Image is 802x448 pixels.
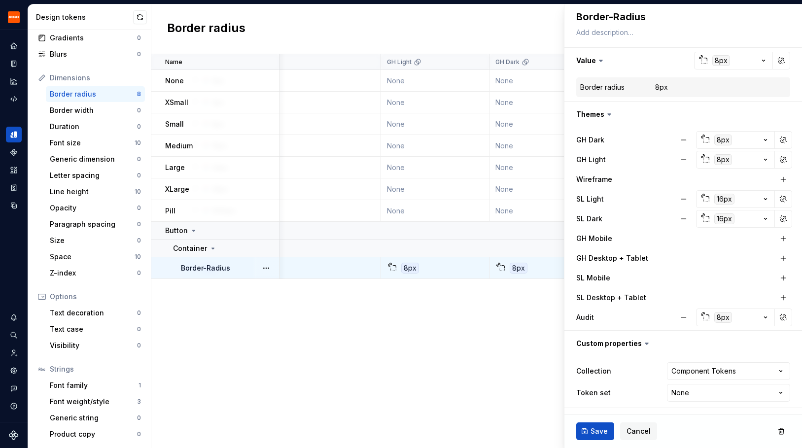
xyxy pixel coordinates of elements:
a: Design tokens [6,127,22,142]
div: 8 [137,90,141,98]
a: Home [6,38,22,54]
a: Documentation [6,56,22,71]
a: Line height10 [46,184,145,200]
div: 1 [139,381,141,389]
div: 0 [137,172,141,179]
div: Border width [50,105,137,115]
a: Settings [6,363,22,379]
p: Name [165,58,182,66]
button: 16px [696,190,775,208]
label: GH Dark [576,135,604,145]
div: Gradients [50,33,137,43]
label: GH Light [576,155,606,165]
td: None [489,178,598,200]
a: Product copy0 [46,426,145,442]
div: Paragraph spacing [50,219,137,229]
a: Data sources [6,198,22,213]
div: Text case [50,324,137,334]
a: Space10 [46,249,145,265]
div: Letter spacing [50,171,137,180]
button: Search ⌘K [6,327,22,343]
label: GH Mobile [576,234,612,243]
a: Text decoration0 [46,305,145,321]
div: 8px [714,312,732,323]
textarea: Border-Radius [574,8,788,26]
div: Analytics [6,73,22,89]
a: Visibility0 [46,338,145,353]
div: Assets [6,162,22,178]
button: Cancel [620,422,657,440]
td: None [489,157,598,178]
a: Storybook stories [6,180,22,196]
a: Size0 [46,233,145,248]
div: 8px [401,263,419,274]
div: 3 [137,398,141,406]
div: 0 [137,237,141,244]
label: SL Dark [576,214,602,224]
button: 8px [696,131,775,149]
a: Generic dimension0 [46,151,145,167]
div: Blurs [50,49,137,59]
div: Strings [50,364,141,374]
td: None [489,113,598,135]
div: 0 [137,106,141,114]
label: GH Desktop + Tablet [576,253,648,263]
div: Product copy [50,429,137,439]
a: Text case0 [46,321,145,337]
label: Collection [576,366,611,376]
div: Line height [50,187,135,197]
a: Z-index0 [46,265,145,281]
a: Components [6,144,22,160]
div: Size [50,236,137,245]
a: Code automation [6,91,22,107]
div: Visibility [50,341,137,350]
td: None [381,70,489,92]
div: Generic string [50,413,137,423]
a: Border width0 [46,103,145,118]
a: Border radius8 [46,86,145,102]
a: Invite team [6,345,22,361]
a: Generic string0 [46,410,145,426]
div: 0 [137,220,141,228]
p: XLarge [165,184,189,194]
div: 0 [137,309,141,317]
p: Small [165,119,184,129]
div: 10 [135,188,141,196]
label: Audit [576,312,594,322]
p: None [165,76,184,86]
button: Contact support [6,380,22,396]
div: Border radius [50,89,137,99]
td: None [381,113,489,135]
div: Font size [50,138,135,148]
a: Paragraph spacing0 [46,216,145,232]
td: None [489,135,598,157]
label: Token set [576,388,611,398]
div: 10 [135,253,141,261]
div: Duration [50,122,137,132]
span: Cancel [627,426,651,436]
div: Font family [50,380,139,390]
div: 0 [137,123,141,131]
p: Pill [165,206,175,216]
div: Opacity [50,203,137,213]
a: Font size10 [46,135,145,151]
p: Large [165,163,185,172]
p: XSmall [165,98,188,107]
div: 8px [655,82,668,92]
label: SL Mobile [576,273,610,283]
a: Supernova Logo [9,430,19,440]
td: None [381,135,489,157]
td: None [489,200,598,222]
p: GH Dark [495,58,520,66]
label: Wireframe [576,174,612,184]
div: 0 [137,34,141,42]
a: Letter spacing0 [46,168,145,183]
div: 0 [137,325,141,333]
